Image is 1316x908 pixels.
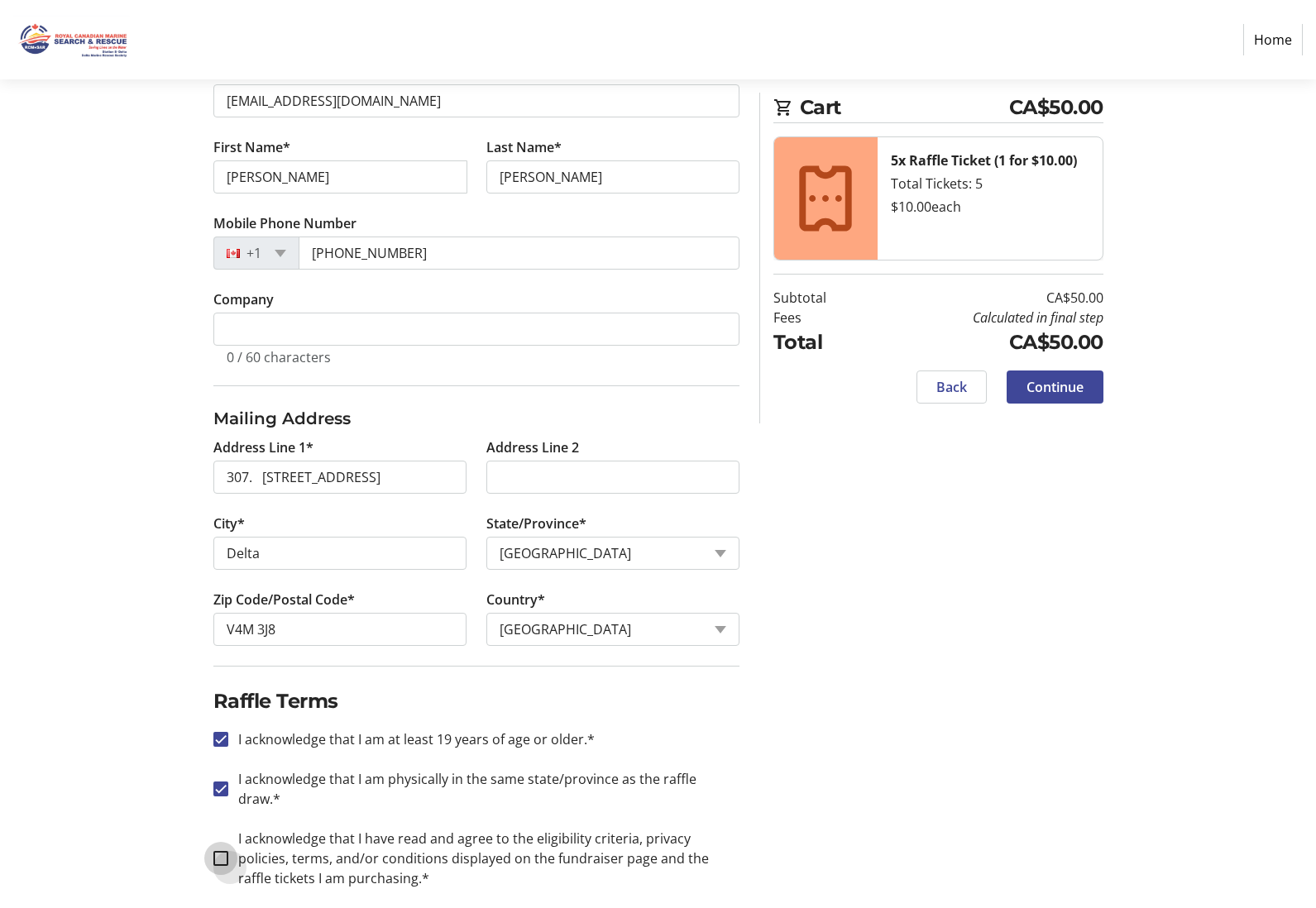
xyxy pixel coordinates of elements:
[869,288,1103,308] td: CA$50.00
[773,327,869,357] td: Total
[486,590,545,609] label: Country*
[213,461,467,494] input: Address
[213,537,467,570] input: City
[800,93,1009,122] span: Cart
[869,308,1103,327] td: Calculated in final step
[891,174,1089,194] div: Total Tickets: 5
[227,348,331,366] tr-character-limit: 0 / 60 characters
[228,769,739,809] label: I acknowledge that I am physically in the same state/province as the raffle draw.*
[1009,93,1103,122] span: CA$50.00
[891,197,1089,217] div: $10.00 each
[213,289,274,309] label: Company
[773,288,869,308] td: Subtotal
[213,437,313,457] label: Address Line 1*
[936,377,967,397] span: Back
[299,237,739,270] input: (506) 234-5678
[486,437,579,457] label: Address Line 2
[773,308,869,327] td: Fees
[1026,377,1084,397] span: Continue
[891,151,1077,170] strong: 5x Raffle Ticket (1 for $10.00)
[213,406,739,431] h3: Mailing Address
[13,7,131,73] img: Royal Canadian Marine Search and Rescue - Station 8's Logo
[213,514,245,533] label: City*
[228,729,595,749] label: I acknowledge that I am at least 19 years of age or older.*
[213,137,290,157] label: First Name*
[869,327,1103,357] td: CA$50.00
[228,829,739,888] label: I acknowledge that I have read and agree to the eligibility criteria, privacy policies, terms, an...
[916,370,987,404] button: Back
[486,137,562,157] label: Last Name*
[213,590,355,609] label: Zip Code/Postal Code*
[1243,24,1303,55] a: Home
[486,514,586,533] label: State/Province*
[213,686,739,716] h2: Raffle Terms
[213,213,357,233] label: Mobile Phone Number
[213,613,467,646] input: Zip or Postal Code
[1007,370,1103,404] button: Continue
